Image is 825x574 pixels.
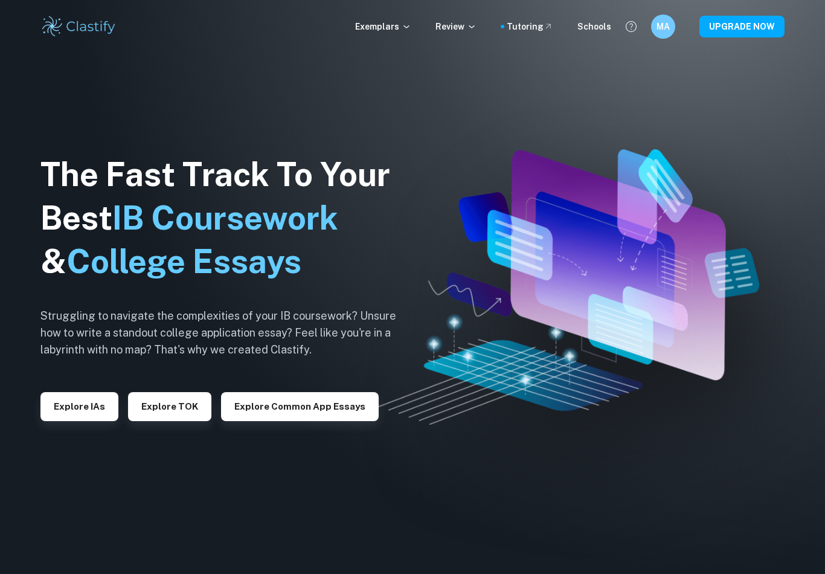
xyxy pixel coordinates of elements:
a: Explore TOK [128,400,211,411]
a: Explore Common App essays [221,400,379,411]
button: Explore IAs [40,392,118,421]
h6: Struggling to navigate the complexities of your IB coursework? Unsure how to write a standout col... [40,308,415,358]
p: Exemplars [355,20,411,33]
img: Clastify hero [378,149,759,425]
p: Review [435,20,477,33]
img: Clastify logo [40,15,117,39]
h6: MA [656,20,670,33]
button: UPGRADE NOW [699,16,785,37]
button: MA [651,15,675,39]
a: Explore IAs [40,400,118,411]
h1: The Fast Track To Your Best & [40,153,415,283]
button: Help and Feedback [621,16,641,37]
button: Explore TOK [128,392,211,421]
span: College Essays [66,242,301,280]
span: IB Coursework [112,199,338,237]
a: Tutoring [507,20,553,33]
a: Schools [577,20,611,33]
button: Explore Common App essays [221,392,379,421]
